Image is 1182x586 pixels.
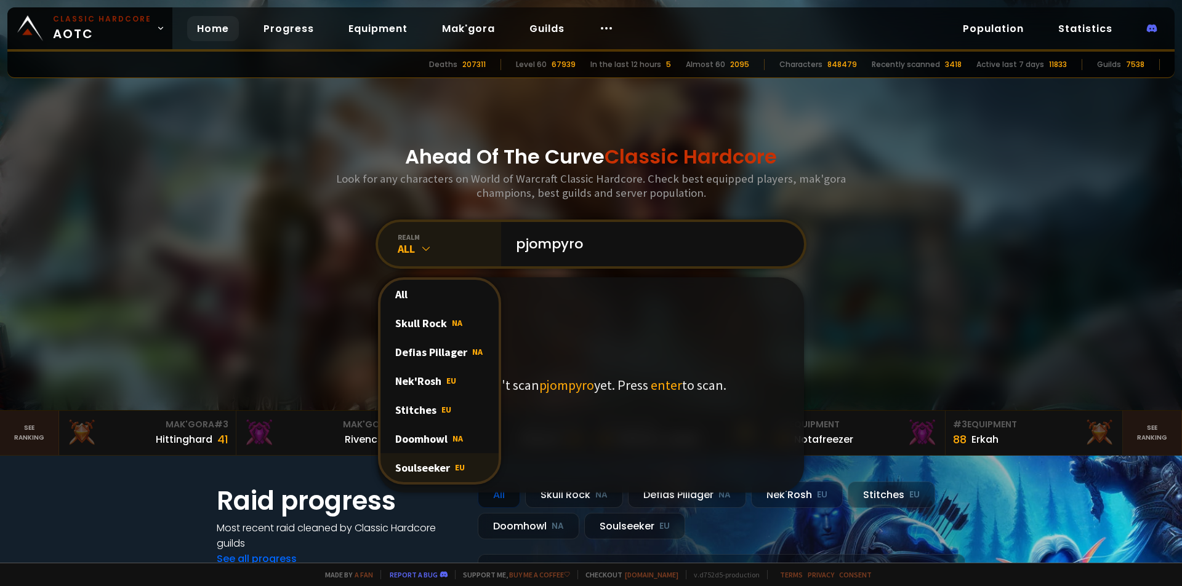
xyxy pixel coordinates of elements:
small: EU [817,489,827,501]
small: NA [718,489,731,501]
div: 11833 [1049,59,1067,70]
div: Mak'Gora [244,418,406,431]
span: Classic Hardcore [605,143,777,170]
a: Progress [254,16,324,41]
a: Equipment [339,16,417,41]
a: Consent [839,570,872,579]
div: Defias Pillager [380,338,499,366]
a: Guilds [520,16,574,41]
a: Mak'Gora#2Rivench100 [236,411,414,455]
a: Statistics [1048,16,1122,41]
span: EU [455,462,465,473]
div: Active last 7 days [976,59,1044,70]
p: We didn't scan yet. Press to scan. [456,376,726,394]
a: Population [953,16,1034,41]
span: enter [651,376,682,394]
div: Mak'Gora [66,418,228,431]
span: Checkout [577,570,678,579]
h3: Look for any characters on World of Warcraft Classic Hardcore. Check best equipped players, mak'g... [331,172,851,200]
a: Classic HardcoreAOTC [7,7,172,49]
div: Erkah [971,432,999,447]
span: EU [446,375,456,386]
h1: Ahead Of The Curve [405,142,777,172]
a: Home [187,16,239,41]
span: NA [452,317,462,328]
div: In the last 12 hours [590,59,661,70]
div: Level 60 [516,59,547,70]
small: EU [909,489,920,501]
span: v. d752d5 - production [686,570,760,579]
div: Equipment [776,418,938,431]
input: Search a character... [509,222,789,266]
a: #2Equipment88Notafreezer [768,411,946,455]
div: Characters [779,59,822,70]
div: Soulseeker [380,453,499,482]
span: EU [441,404,451,415]
a: Privacy [808,570,834,579]
div: Skull Rock [525,481,623,508]
span: # 3 [953,418,967,430]
span: Support me, [455,570,570,579]
small: EU [659,520,670,533]
a: a fan [355,570,373,579]
span: # 3 [214,418,228,430]
a: #3Equipment88Erkah [946,411,1123,455]
h4: Most recent raid cleaned by Classic Hardcore guilds [217,520,463,551]
div: Rivench [345,432,384,447]
div: 207311 [462,59,486,70]
div: 67939 [552,59,576,70]
span: NA [452,433,463,444]
div: 3418 [945,59,962,70]
div: Guilds [1097,59,1121,70]
small: NA [552,520,564,533]
div: Notafreezer [794,432,853,447]
div: 41 [217,431,228,448]
div: 88 [953,431,967,448]
div: Doomhowl [478,513,579,539]
small: NA [595,489,608,501]
a: See all progress [217,552,297,566]
div: Soulseeker [584,513,685,539]
div: 2095 [730,59,749,70]
div: Doomhowl [380,424,499,453]
div: 848479 [827,59,857,70]
div: Stitches [848,481,935,508]
div: All [380,280,499,309]
div: Recently scanned [872,59,940,70]
div: All [478,481,520,508]
span: AOTC [53,14,151,43]
div: 5 [666,59,671,70]
div: Equipment [953,418,1115,431]
div: Almost 60 [686,59,725,70]
span: Made by [318,570,373,579]
a: Mak'Gora#3Hittinghard41 [59,411,236,455]
span: pjompyro [539,376,594,394]
a: Mak'gora [432,16,505,41]
a: Report a bug [390,570,438,579]
a: Terms [780,570,803,579]
a: [DOMAIN_NAME] [625,570,678,579]
div: Stitches [380,395,499,424]
div: Skull Rock [380,309,499,338]
span: NA [472,346,483,357]
div: realm [398,232,501,242]
div: Defias Pillager [628,481,746,508]
div: Hittinghard [156,432,212,447]
a: Buy me a coffee [509,570,570,579]
div: Nek'Rosh [380,366,499,395]
div: Deaths [429,59,457,70]
small: Classic Hardcore [53,14,151,25]
h1: Raid progress [217,481,463,520]
div: All [398,242,501,256]
a: Seeranking [1123,411,1182,455]
div: Nek'Rosh [751,481,843,508]
div: 7538 [1126,59,1144,70]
